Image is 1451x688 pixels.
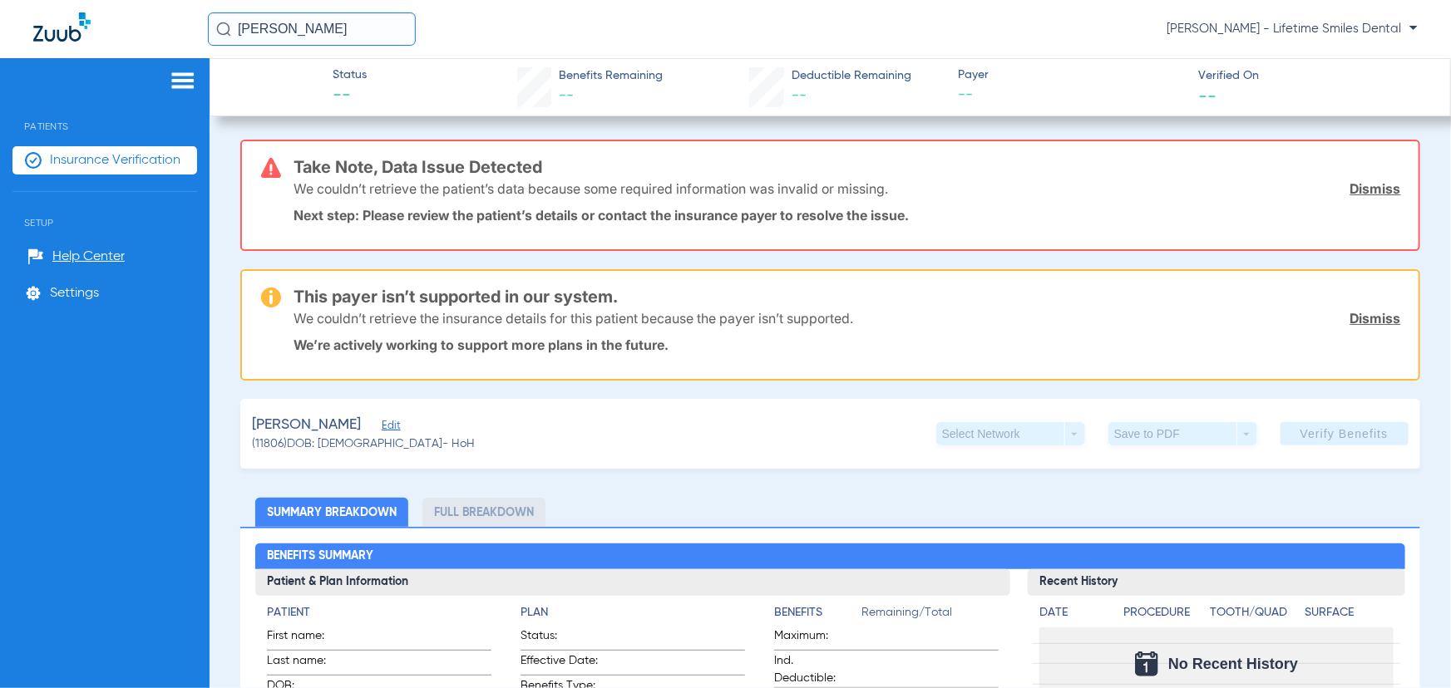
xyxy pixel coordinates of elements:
span: Settings [50,285,99,302]
span: Insurance Verification [50,152,180,169]
app-breakdown-title: Surface [1305,604,1394,627]
span: (11806) DOB: [DEMOGRAPHIC_DATA] - HoH [252,435,475,453]
span: Maximum: [774,627,856,650]
h3: Patient & Plan Information [255,569,1010,596]
span: Verified On [1198,67,1424,85]
span: Setup [12,192,197,229]
h4: Patient [267,604,491,622]
li: Full Breakdown [422,498,545,527]
span: Remaining/Total [861,604,999,627]
h4: Plan [521,604,745,622]
input: Search for patients [208,12,416,46]
app-breakdown-title: Date [1039,604,1109,627]
p: We’re actively working to support more plans in the future. [294,337,1400,353]
span: First name: [267,627,348,650]
h3: Take Note, Data Issue Detected [294,159,1400,175]
img: Search Icon [216,22,231,37]
h2: Benefits Summary [255,543,1405,570]
img: error-icon [261,158,281,178]
h4: Benefits [774,604,861,622]
h4: Tooth/Quad [1210,604,1299,622]
span: No Recent History [1168,656,1298,672]
img: hamburger-icon [170,71,196,91]
a: Help Center [27,248,125,265]
span: Status: [521,627,602,650]
li: Summary Breakdown [255,498,408,527]
span: Patients [12,96,197,132]
p: We couldn’t retrieve the insurance details for this patient because the payer isn’t supported. [294,310,853,327]
span: -- [333,85,367,108]
span: Effective Date: [521,652,602,675]
span: Ind. Deductible: [774,652,856,687]
app-breakdown-title: Tooth/Quad [1210,604,1299,627]
span: Benefits Remaining [559,67,663,85]
p: We couldn’t retrieve the patient’s data because some required information was invalid or missing. [294,180,888,197]
span: -- [1198,86,1217,104]
span: Help Center [52,248,125,265]
span: Status [333,66,367,84]
span: Deductible Remaining [792,67,911,85]
a: Dismiss [1350,180,1401,197]
p: Next step: Please review the patient’s details or contact the insurance payer to resolve the issue. [294,207,1400,224]
span: [PERSON_NAME] [252,415,361,435]
span: -- [559,88,574,103]
h4: Date [1039,604,1109,622]
img: warning-icon [261,287,281,307]
app-breakdown-title: Benefits [774,604,861,627]
span: Last name: [267,652,348,675]
img: Calendar [1135,651,1158,676]
h3: Recent History [1028,569,1405,596]
span: Payer [958,66,1184,84]
h3: This payer isn’t supported in our system. [294,288,1400,305]
a: Dismiss [1350,310,1401,327]
h4: Procedure [1123,604,1204,622]
span: -- [792,88,807,103]
h4: Surface [1305,604,1394,622]
span: Edit [382,420,397,435]
app-breakdown-title: Procedure [1123,604,1204,627]
img: Zuub Logo [33,12,91,42]
span: -- [958,85,1184,106]
span: [PERSON_NAME] - Lifetime Smiles Dental [1167,21,1418,37]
